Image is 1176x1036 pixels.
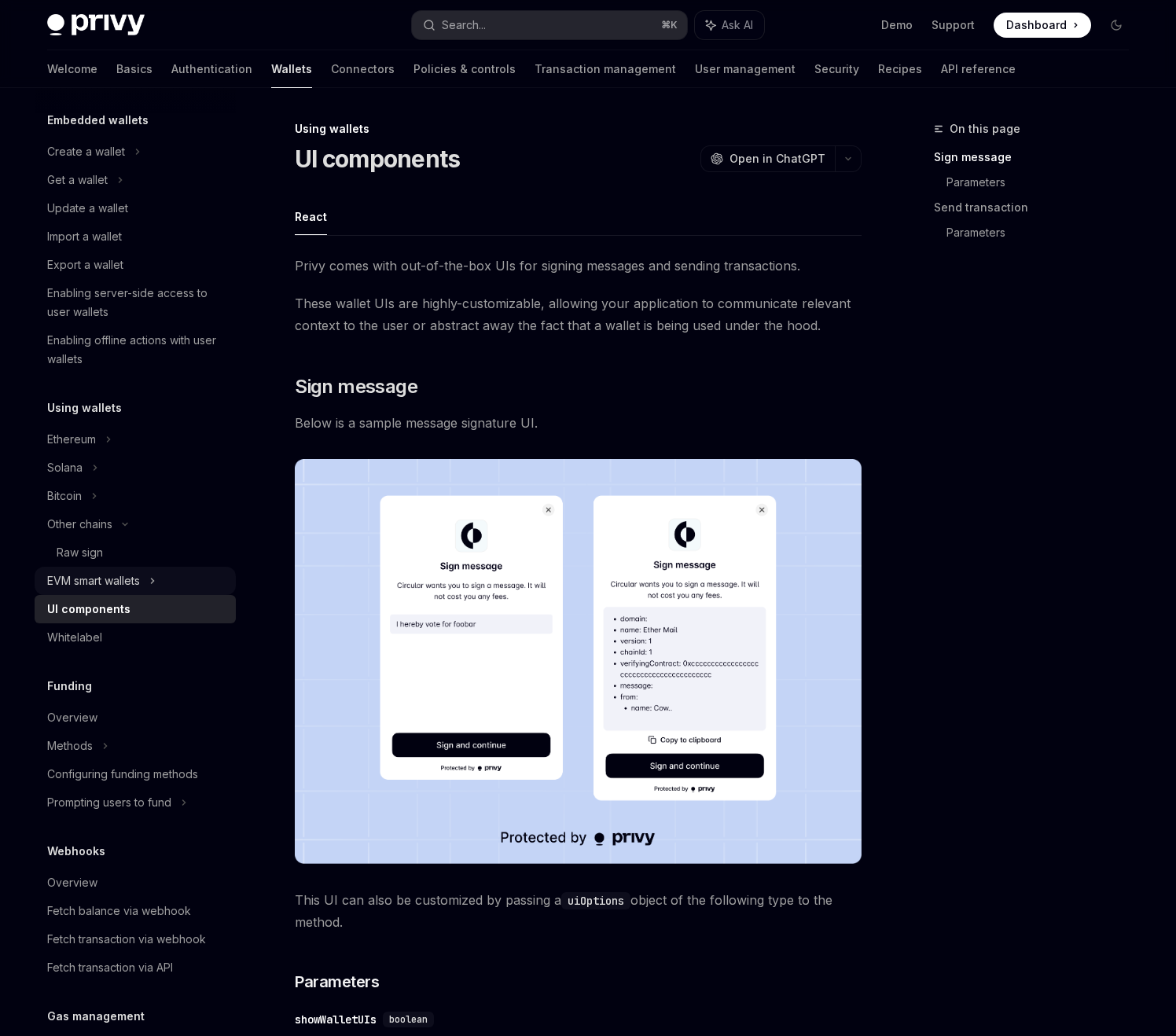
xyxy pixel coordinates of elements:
[47,930,206,949] div: Fetch transaction via webhook
[295,889,862,933] span: This UI can also be customized by passing a object of the following type to the method.
[934,195,1141,220] a: Send transaction
[814,50,859,88] a: Security
[950,119,1020,138] span: On this page
[35,760,236,788] a: Configuring funding methods
[47,765,198,784] div: Configuring funding methods
[295,292,862,336] span: These wallet UIs are highly-customizable, allowing your application to communicate relevant conte...
[946,220,1141,245] a: Parameters
[271,50,312,88] a: Wallets
[57,543,103,562] div: Raw sign
[295,145,460,173] h1: UI components
[47,142,125,161] div: Create a wallet
[661,19,678,31] span: ⌘ K
[47,628,102,647] div: Whitelabel
[47,873,97,892] div: Overview
[35,704,236,732] a: Overview
[47,399,122,417] h5: Using wallets
[47,958,173,977] div: Fetch transaction via API
[934,145,1141,170] a: Sign message
[295,198,327,235] button: React
[35,194,236,222] a: Update a wallet
[1006,17,1067,33] span: Dashboard
[994,13,1091,38] a: Dashboard
[47,430,96,449] div: Ethereum
[47,284,226,321] div: Enabling server-side access to user wallets
[47,677,92,696] h5: Funding
[35,623,236,652] a: Whitelabel
[412,11,687,39] button: Search...⌘K
[47,1007,145,1026] h5: Gas management
[413,50,516,88] a: Policies & controls
[171,50,252,88] a: Authentication
[878,50,922,88] a: Recipes
[47,50,97,88] a: Welcome
[881,17,913,33] a: Demo
[695,50,796,88] a: User management
[35,222,236,251] a: Import a wallet
[1104,13,1129,38] button: Toggle dark mode
[116,50,153,88] a: Basics
[535,50,676,88] a: Transaction management
[946,170,1141,195] a: Parameters
[295,412,862,434] span: Below is a sample message signature UI.
[47,171,108,189] div: Get a wallet
[35,595,236,623] a: UI components
[47,902,191,920] div: Fetch balance via webhook
[729,151,825,167] span: Open in ChatGPT
[47,255,123,274] div: Export a wallet
[35,538,236,567] a: Raw sign
[932,17,975,33] a: Support
[47,199,128,218] div: Update a wallet
[295,121,862,137] div: Using wallets
[47,331,226,369] div: Enabling offline actions with user wallets
[442,16,486,35] div: Search...
[295,374,417,399] span: Sign message
[47,708,97,727] div: Overview
[561,892,630,909] code: uiOptions
[295,971,379,993] span: Parameters
[35,925,236,953] a: Fetch transaction via webhook
[331,50,395,88] a: Connectors
[941,50,1016,88] a: API reference
[47,227,122,246] div: Import a wallet
[47,515,112,534] div: Other chains
[700,145,835,172] button: Open in ChatGPT
[47,600,130,619] div: UI components
[47,14,145,36] img: dark logo
[47,571,140,590] div: EVM smart wallets
[35,326,236,373] a: Enabling offline actions with user wallets
[35,897,236,925] a: Fetch balance via webhook
[695,11,764,39] button: Ask AI
[47,111,149,130] h5: Embedded wallets
[722,17,753,33] span: Ask AI
[295,459,862,864] img: images/Sign.png
[47,842,105,861] h5: Webhooks
[35,869,236,897] a: Overview
[35,279,236,326] a: Enabling server-side access to user wallets
[295,1012,377,1027] div: showWalletUIs
[47,793,171,812] div: Prompting users to fund
[47,458,83,477] div: Solana
[47,487,82,505] div: Bitcoin
[47,737,93,755] div: Methods
[389,1013,428,1026] span: boolean
[295,255,862,277] span: Privy comes with out-of-the-box UIs for signing messages and sending transactions.
[35,953,236,982] a: Fetch transaction via API
[35,251,236,279] a: Export a wallet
